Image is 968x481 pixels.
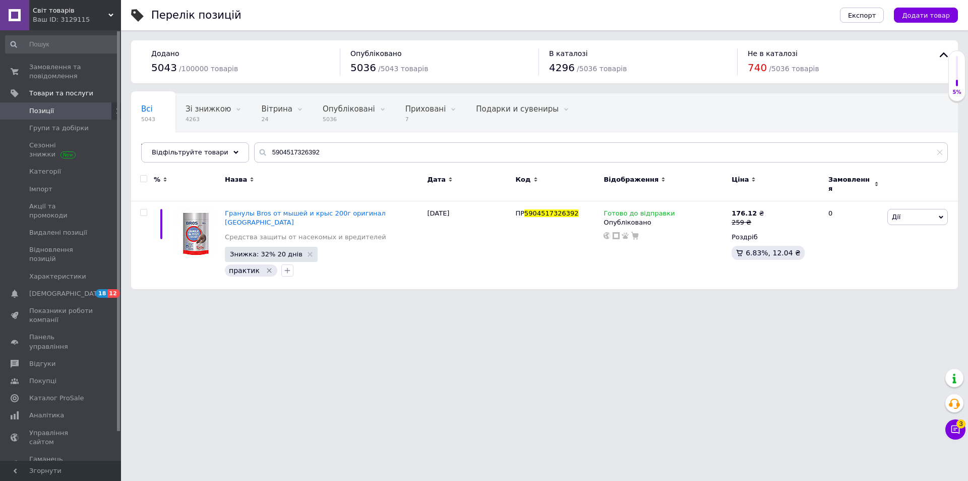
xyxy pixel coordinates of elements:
span: 18 [96,289,107,298]
span: Дії [892,213,900,221]
span: Видалені позиції [29,228,87,237]
span: Аналітика [29,411,64,420]
span: Ціна [732,175,749,184]
span: / 100000 товарів [179,65,238,73]
span: 5043 [141,116,155,123]
input: Пошук по назві позиції, артикулу і пошуковим запитам [254,142,948,163]
span: ПР [515,209,524,217]
span: Назва [225,175,247,184]
b: 176.12 [732,209,757,217]
span: Імпорт [29,185,52,194]
span: Додано [151,49,179,58]
span: 740 [748,62,767,74]
span: Акції та промокоди [29,202,93,220]
span: 12 [107,289,119,298]
span: 5036 [323,116,375,123]
span: практик [229,266,260,275]
button: Експорт [840,8,884,23]
span: 7 [405,116,446,123]
input: Пошук [5,35,119,54]
div: 5% [949,89,965,96]
span: Дата [427,175,446,184]
svg: Видалити мітку [265,266,273,275]
a: Гранулы Bros от мышей и крыс 200г оригинал [GEOGRAPHIC_DATA] [225,209,386,226]
span: 5904517326392 [524,209,579,217]
img: Гранулы Bros от мышей и крыс 200г оригинал Польша [176,209,215,259]
span: 5036 [350,62,376,74]
div: Перелік позицій [151,10,241,21]
span: Групи та добірки [29,124,89,133]
span: Панель управління [29,333,93,351]
span: Відновлення позицій [29,245,93,263]
span: Зі знижкою [186,104,231,114]
span: Управління сайтом [29,429,93,447]
span: Характеристики [29,272,86,281]
span: Додати товар [902,12,950,19]
span: 3 [956,419,965,429]
div: Опубліковано [603,218,727,227]
span: / 5043 товарів [378,65,428,73]
span: Подарки и сувениры [476,104,559,114]
div: ₴ [732,209,764,218]
span: 4296 [549,62,575,74]
span: % [154,175,160,184]
div: Ваш ID: 3129115 [33,15,121,24]
span: Позиції [29,106,54,116]
a: Средства защиты от насекомых и вредителей [225,233,386,242]
span: В каталозі [549,49,588,58]
span: / 5036 товарів [577,65,627,73]
span: / 5036 товарів [769,65,819,73]
span: Код [515,175,530,184]
span: 24 [261,116,292,123]
span: Приховані [405,104,446,114]
span: Показники роботи компанії [29,306,93,325]
span: [DEMOGRAPHIC_DATA] [29,289,104,298]
span: Знижка: 32% 20 днів [230,251,302,257]
div: 259 ₴ [732,218,764,227]
span: Замовлення та повідомлення [29,63,93,81]
span: Опубліковані [323,104,375,114]
span: Гаманець компанії [29,455,93,473]
span: Відфільтруйте товари [152,148,228,156]
button: Чат з покупцем3 [945,419,965,440]
span: Готово до відправки [603,209,675,220]
span: Товары для воды [141,143,210,152]
span: Експорт [848,12,876,19]
span: Не в каталозі [748,49,798,58]
span: Опубліковано [350,49,402,58]
span: Замовлення [828,175,872,193]
span: 5043 [151,62,177,74]
span: Категорії [29,167,61,176]
div: 0 [822,201,885,289]
span: Каталог ProSale [29,394,84,403]
span: 6.83%, 12.04 ₴ [746,249,801,257]
span: 4263 [186,116,231,123]
span: Відображення [603,175,658,184]
span: Всі [141,104,153,114]
button: Додати товар [894,8,958,23]
span: Cвіт товарів [33,6,108,15]
span: Товари та послуги [29,89,93,98]
span: Сезонні знижки [29,141,93,159]
div: Роздріб [732,233,820,242]
span: Покупці [29,377,56,386]
span: Вітрина [261,104,292,114]
span: Відгуки [29,359,55,368]
div: [DATE] [425,201,513,289]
